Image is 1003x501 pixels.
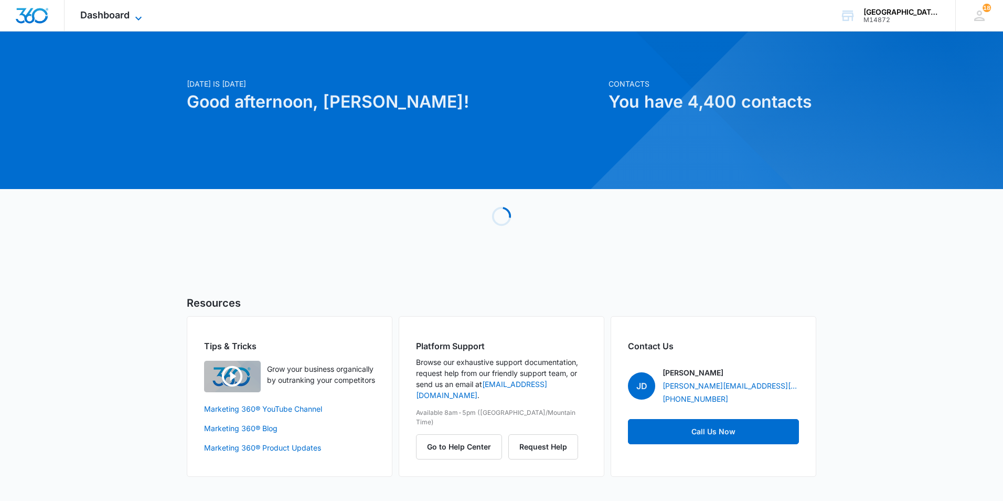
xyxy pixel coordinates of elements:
img: Quick Overview Video [204,361,261,392]
h2: Contact Us [628,340,799,352]
span: 18 [983,4,991,12]
button: Go to Help Center [416,434,502,460]
span: JD [628,372,655,400]
a: [PHONE_NUMBER] [663,393,728,404]
p: Available 8am-5pm ([GEOGRAPHIC_DATA]/Mountain Time) [416,408,587,427]
div: account name [863,8,940,16]
a: Marketing 360® Blog [204,423,375,434]
p: [PERSON_NAME] [663,367,723,378]
a: [PERSON_NAME][EMAIL_ADDRESS][PERSON_NAME][DOMAIN_NAME] [663,380,799,391]
a: Call Us Now [628,419,799,444]
div: notifications count [983,4,991,12]
h2: Tips & Tricks [204,340,375,352]
a: Request Help [508,442,578,451]
h1: Good afternoon, [PERSON_NAME]! [187,89,602,114]
h2: Platform Support [416,340,587,352]
p: [DATE] is [DATE] [187,78,602,89]
button: Request Help [508,434,578,460]
span: Dashboard [80,9,130,20]
a: Marketing 360® Product Updates [204,442,375,453]
h5: Resources [187,295,816,311]
a: Go to Help Center [416,442,508,451]
p: Contacts [609,78,816,89]
p: Grow your business organically by outranking your competitors [267,363,375,385]
a: Marketing 360® YouTube Channel [204,403,375,414]
h1: You have 4,400 contacts [609,89,816,114]
p: Browse our exhaustive support documentation, request help from our friendly support team, or send... [416,357,587,401]
div: account id [863,16,940,24]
